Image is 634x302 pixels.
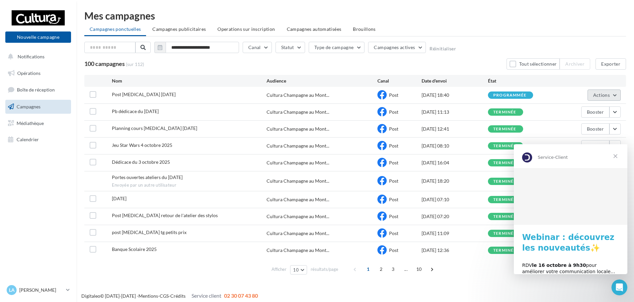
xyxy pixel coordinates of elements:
button: Tout sélectionner [507,58,560,70]
button: Booster [581,140,609,151]
span: Post [389,247,398,253]
div: [DATE] 18:40 [422,92,488,98]
div: terminée [493,161,516,165]
button: Campagnes actives [368,42,426,53]
button: Notifications [4,50,70,64]
button: Statut [276,42,305,53]
iframe: Intercom live chat [611,279,627,295]
div: [DATE] 16:04 [422,159,488,166]
a: Crédits [170,293,186,299]
div: [DATE] 07:10 [422,196,488,203]
a: La [PERSON_NAME] [5,284,71,296]
span: Campagnes [17,104,40,109]
button: 10 [290,265,307,274]
div: [DATE] 12:41 [422,126,488,132]
span: Post [389,213,398,219]
button: Archiver [560,58,590,70]
button: Type de campagne [309,42,365,53]
a: CGS [160,293,169,299]
a: Campagnes [4,100,72,114]
span: Planning cours PCE octobre 2025 [112,125,197,131]
span: Calendrier [17,137,39,142]
span: Campagnes publicitaires [152,26,206,32]
span: Cultura Champagne au Mont... [267,247,329,254]
span: résultats/page [311,266,338,272]
span: Service client [192,292,221,299]
span: Portes ouvertes ateliers du 20 sept [112,174,183,180]
span: Post [389,126,398,132]
span: Médiathèque [17,120,44,126]
span: ... [401,264,411,274]
div: Nom [112,78,267,84]
span: Post [389,160,398,165]
span: Opérations [17,70,40,76]
span: 02 30 07 43 80 [224,292,258,299]
div: terminée [493,248,516,253]
button: Réinitialiser [430,46,456,51]
b: le 16 octobre à 9h30 [18,118,72,124]
span: Post [389,143,398,149]
span: Cultura Champagne au Mont... [267,230,329,237]
div: Canal [377,78,422,84]
button: Nouvelle campagne [5,31,71,43]
span: Post PCE halloween 2025 [112,91,176,97]
span: Post [389,109,398,115]
a: Boîte de réception [4,83,72,97]
span: Boîte de réception [17,87,55,92]
span: post pce tg petits prix [112,229,187,235]
div: RDV pour améliorer votre communication locale… et attirer plus de clients ! [8,118,105,138]
div: [DATE] 07:20 [422,213,488,220]
span: Cultura Champagne au Mont... [267,159,329,166]
span: Pb dédicace du 03/10/25 [112,108,159,114]
div: Date d'envoi [422,78,488,84]
span: Cultura Champagne au Mont... [267,109,329,115]
div: terminée [493,144,516,148]
span: La [9,287,15,293]
div: terminée [493,110,516,114]
span: Campagnes actives [374,44,415,50]
div: [DATE] 12:36 [422,247,488,254]
span: Post [389,230,398,236]
div: programmée [493,93,526,97]
div: terminée [493,198,516,202]
span: 100 campagnes [84,60,125,67]
span: Post [389,178,398,184]
span: Jeu Star Wars 4 octobre 2025 [112,142,172,148]
span: Brouillons [353,26,376,32]
span: Cultura Champagne au Mont... [267,178,329,184]
span: Notifications [18,54,44,59]
span: 1 [363,264,373,274]
span: Post [389,197,398,202]
span: Cultura Champagne au Mont... [267,92,329,98]
a: Digitaleo [81,293,100,299]
span: Operations sur inscription [217,26,275,32]
span: © [DATE]-[DATE] - - - [81,293,258,299]
span: Dédicace du 3 octobre 2025 [112,159,170,165]
span: 2 [376,264,386,274]
span: 3 [388,264,398,274]
div: [DATE] 08:10 [422,143,488,149]
span: 10 [414,264,425,274]
a: Médiathèque [4,116,72,130]
a: Opérations [4,66,72,80]
button: Booster [581,106,609,118]
button: Booster [581,123,609,135]
a: Mentions [138,293,158,299]
div: [DATE] 11:13 [422,109,488,115]
span: Cultura Champagne au Mont... [267,143,329,149]
span: Post pce retour de l'atelier des stylos [112,212,218,218]
span: 10 [293,267,299,272]
div: Audience [267,78,377,84]
span: Banque Scolaire 2025 [112,246,157,252]
div: terminée [493,214,516,219]
span: Cultura Champagne au Mont... [267,126,329,132]
button: Canal [243,42,272,53]
button: Exporter [595,58,626,70]
div: terminée [493,127,516,131]
span: Actions [593,92,610,98]
a: Calendrier [4,133,72,147]
div: État [488,78,554,84]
